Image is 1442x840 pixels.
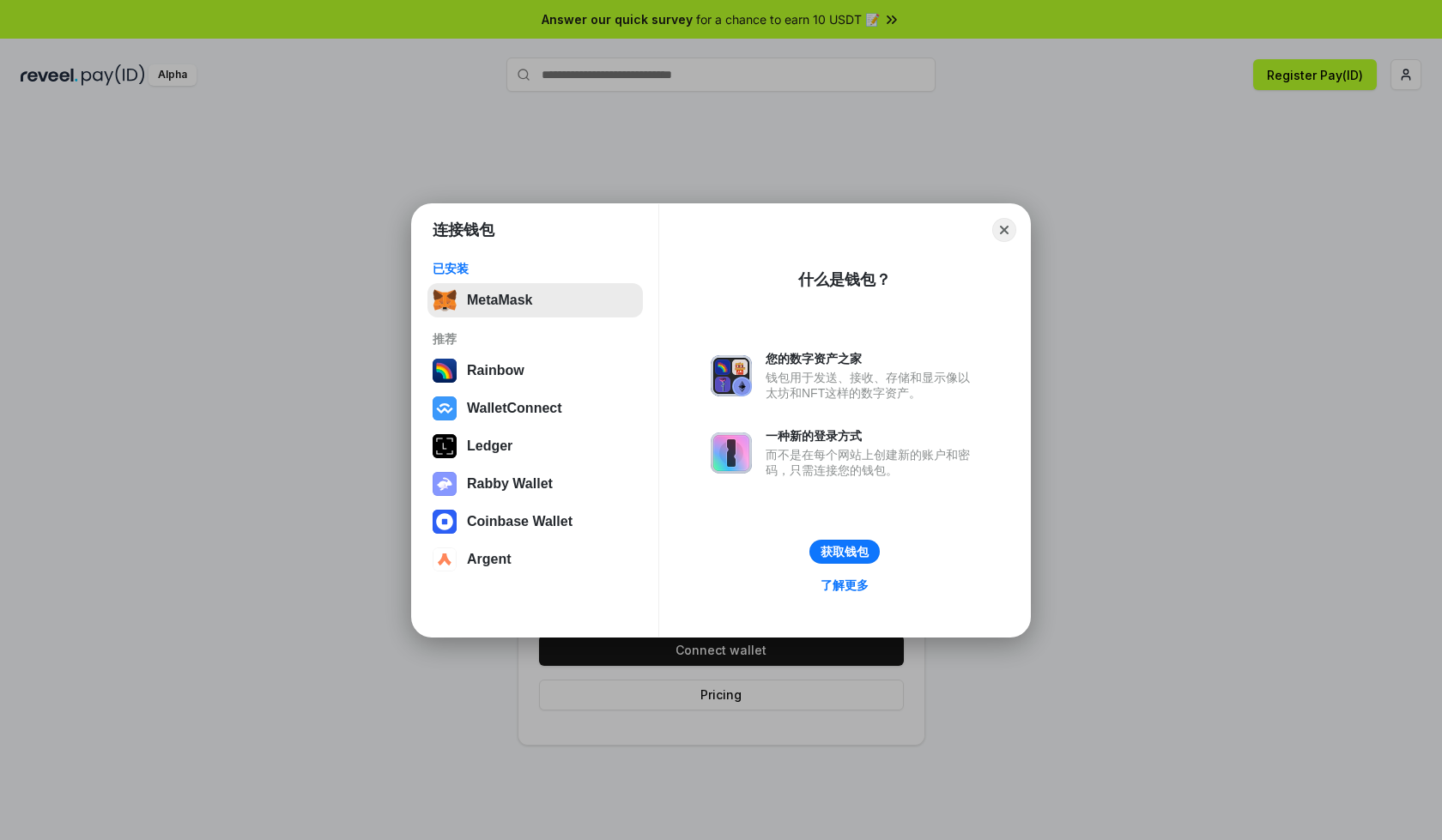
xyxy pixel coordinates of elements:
[711,432,752,474] img: svg+xml,%3Csvg%20xmlns%3D%22http%3A%2F%2Fwww.w3.org%2F2000%2Fsvg%22%20fill%3D%22none%22%20viewBox...
[427,391,643,426] button: WalletConnect
[433,220,494,240] h1: 连接钱包
[433,472,457,496] img: svg+xml,%3Csvg%20xmlns%3D%22http%3A%2F%2Fwww.w3.org%2F2000%2Fsvg%22%20fill%3D%22none%22%20viewBox...
[766,351,978,366] div: 您的数字资产之家
[427,354,643,388] button: Rainbow
[467,363,524,378] div: Rainbow
[766,447,978,478] div: 而不是在每个网站上创建新的账户和密码，只需连接您的钱包。
[433,396,457,420] img: svg+xml,%3Csvg%20width%3D%2228%22%20height%3D%2228%22%20viewBox%3D%220%200%2028%2028%22%20fill%3D...
[433,261,638,276] div: 已安装
[821,577,869,593] div: 了解更多
[810,574,879,596] a: 了解更多
[433,547,457,571] img: svg+xml,%3Csvg%20width%3D%2228%22%20height%3D%2228%22%20viewBox%3D%220%200%2028%2028%22%20fill%3D...
[467,438,512,454] div: Ledger
[433,510,457,534] img: svg+xml,%3Csvg%20width%3D%2228%22%20height%3D%2228%22%20viewBox%3D%220%200%2028%2028%22%20fill%3D...
[467,552,512,567] div: Argent
[809,540,880,564] button: 获取钱包
[992,218,1016,242] button: Close
[433,331,638,347] div: 推荐
[798,269,891,290] div: 什么是钱包？
[467,401,562,416] div: WalletConnect
[467,476,553,492] div: Rabby Wallet
[427,283,643,317] button: MetaMask
[766,428,978,444] div: 一种新的登录方式
[433,359,457,383] img: svg+xml,%3Csvg%20width%3D%22120%22%20height%3D%22120%22%20viewBox%3D%220%200%20120%20120%22%20fil...
[427,505,643,539] button: Coinbase Wallet
[427,467,643,501] button: Rabby Wallet
[821,544,869,559] div: 获取钱包
[467,514,573,529] div: Coinbase Wallet
[711,355,752,396] img: svg+xml,%3Csvg%20xmlns%3D%22http%3A%2F%2Fwww.w3.org%2F2000%2Fsvg%22%20fill%3D%22none%22%20viewBox...
[766,370,978,401] div: 钱包用于发送、接收、存储和显示像以太坊和NFT这样的数字资产。
[427,429,643,463] button: Ledger
[427,542,643,577] button: Argent
[433,288,457,312] img: svg+xml,%3Csvg%20fill%3D%22none%22%20height%3D%2233%22%20viewBox%3D%220%200%2035%2033%22%20width%...
[467,293,532,308] div: MetaMask
[433,434,457,458] img: svg+xml,%3Csvg%20xmlns%3D%22http%3A%2F%2Fwww.w3.org%2F2000%2Fsvg%22%20width%3D%2228%22%20height%3...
